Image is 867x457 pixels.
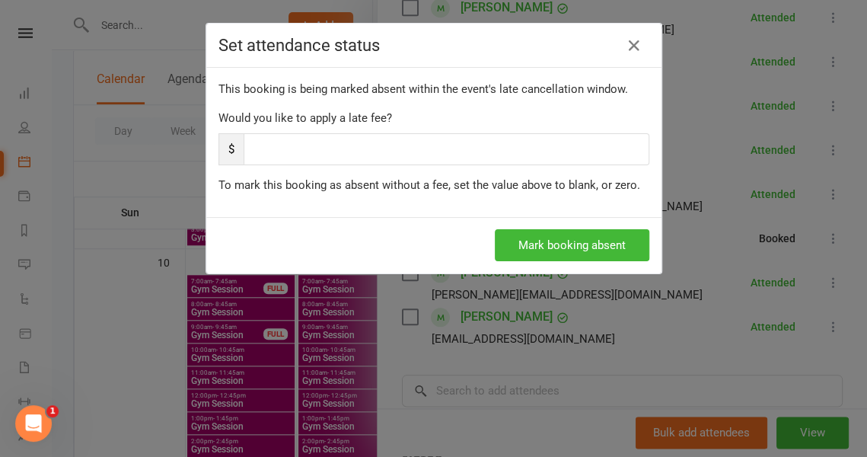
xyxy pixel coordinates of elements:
[218,109,649,127] div: Would you like to apply a late fee?
[622,34,646,58] a: Close
[218,133,244,165] span: $
[218,36,649,55] h4: Set attendance status
[495,229,649,261] button: Mark booking absent
[218,80,649,98] div: This booking is being marked absent within the event's late cancellation window.
[15,405,52,442] iframe: Intercom live chat
[46,405,59,417] span: 1
[218,176,649,194] div: To mark this booking as absent without a fee, set the value above to blank, or zero.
